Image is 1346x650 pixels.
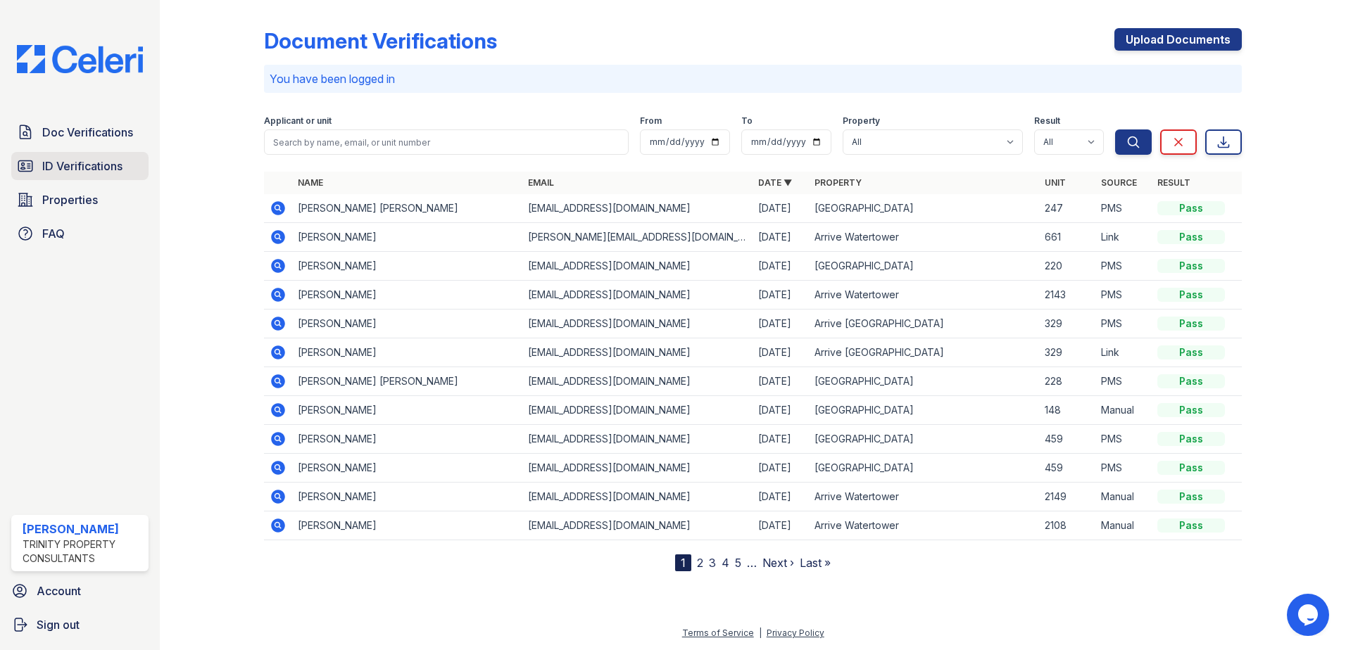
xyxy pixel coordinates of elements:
label: To [741,115,753,127]
td: [PERSON_NAME] [PERSON_NAME] [292,194,522,223]
td: [PERSON_NAME] [PERSON_NAME] [292,367,522,396]
td: PMS [1095,281,1152,310]
div: | [759,627,762,638]
a: Name [298,177,323,188]
a: Date ▼ [758,177,792,188]
td: [GEOGRAPHIC_DATA] [809,396,1039,425]
div: Pass [1157,288,1225,302]
a: Last » [800,556,831,570]
td: [DATE] [753,194,809,223]
td: 459 [1039,425,1095,454]
td: [PERSON_NAME] [292,281,522,310]
div: Pass [1157,432,1225,446]
td: [DATE] [753,338,809,367]
a: Sign out [6,611,154,639]
td: 228 [1039,367,1095,396]
td: 2108 [1039,511,1095,540]
td: [PERSON_NAME] [292,310,522,338]
label: Result [1034,115,1060,127]
td: 329 [1039,338,1095,367]
a: Email [528,177,554,188]
a: FAQ [11,219,149,248]
div: Pass [1157,259,1225,273]
input: Search by name, email, or unit number [264,129,629,155]
span: Account [37,582,81,599]
div: Pass [1157,403,1225,417]
td: [EMAIL_ADDRESS][DOMAIN_NAME] [522,483,753,511]
td: Arrive [GEOGRAPHIC_DATA] [809,338,1039,367]
td: [EMAIL_ADDRESS][DOMAIN_NAME] [522,194,753,223]
td: [DATE] [753,281,809,310]
td: [DATE] [753,396,809,425]
td: [PERSON_NAME] [292,511,522,540]
td: [GEOGRAPHIC_DATA] [809,454,1039,483]
td: [DATE] [753,483,809,511]
td: [EMAIL_ADDRESS][DOMAIN_NAME] [522,367,753,396]
td: PMS [1095,310,1152,338]
td: Link [1095,338,1152,367]
td: Arrive [GEOGRAPHIC_DATA] [809,310,1039,338]
a: Result [1157,177,1190,188]
td: 2149 [1039,483,1095,511]
td: [GEOGRAPHIC_DATA] [809,425,1039,454]
td: Arrive Watertower [809,511,1039,540]
td: PMS [1095,194,1152,223]
a: 2 [697,556,703,570]
td: PMS [1095,367,1152,396]
td: Arrive Watertower [809,281,1039,310]
td: Manual [1095,483,1152,511]
a: 3 [709,556,716,570]
div: Pass [1157,345,1225,359]
div: Pass [1157,490,1225,504]
td: [DATE] [753,454,809,483]
div: Pass [1157,230,1225,244]
img: CE_Logo_Blue-a8612792a0a2168367f1c8372b55b34899dd931a85d93a1a3d3e32e68fde9ad4.png [6,45,154,73]
div: Trinity Property Consultants [23,537,143,566]
td: [DATE] [753,223,809,252]
div: Pass [1157,317,1225,331]
td: [DATE] [753,252,809,281]
td: [EMAIL_ADDRESS][DOMAIN_NAME] [522,252,753,281]
a: Property [814,177,862,188]
a: Next › [762,556,794,570]
td: [EMAIL_ADDRESS][DOMAIN_NAME] [522,396,753,425]
td: 247 [1039,194,1095,223]
label: Applicant or unit [264,115,332,127]
td: [EMAIL_ADDRESS][DOMAIN_NAME] [522,425,753,454]
a: Account [6,577,154,605]
span: ID Verifications [42,158,122,174]
a: Upload Documents [1114,28,1242,51]
td: 329 [1039,310,1095,338]
p: You have been logged in [270,70,1236,87]
a: 5 [735,556,741,570]
td: [GEOGRAPHIC_DATA] [809,252,1039,281]
div: Pass [1157,374,1225,388]
span: … [747,554,757,571]
div: 1 [675,554,691,571]
a: Source [1101,177,1137,188]
td: Arrive Watertower [809,223,1039,252]
span: Properties [42,191,98,208]
div: Pass [1157,518,1225,533]
td: [PERSON_NAME][EMAIL_ADDRESS][DOMAIN_NAME] [522,223,753,252]
td: [PERSON_NAME] [292,252,522,281]
td: [PERSON_NAME] [292,338,522,367]
a: ID Verifications [11,152,149,180]
iframe: chat widget [1287,594,1332,636]
td: [DATE] [753,511,809,540]
td: PMS [1095,454,1152,483]
td: 220 [1039,252,1095,281]
div: Pass [1157,201,1225,215]
td: 459 [1039,454,1095,483]
a: Terms of Service [682,627,754,638]
div: [PERSON_NAME] [23,521,143,537]
td: 661 [1039,223,1095,252]
td: [PERSON_NAME] [292,396,522,425]
td: [PERSON_NAME] [292,454,522,483]
td: Arrive Watertower [809,483,1039,511]
td: PMS [1095,252,1152,281]
td: Manual [1095,511,1152,540]
td: [EMAIL_ADDRESS][DOMAIN_NAME] [522,281,753,310]
div: Pass [1157,461,1225,475]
